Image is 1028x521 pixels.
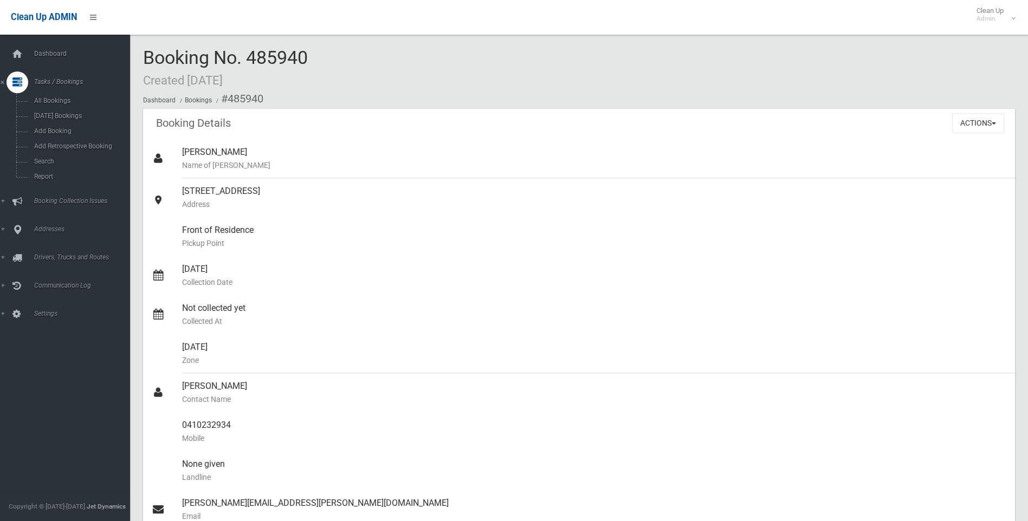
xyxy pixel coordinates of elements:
[182,139,1006,178] div: [PERSON_NAME]
[143,73,223,87] small: Created [DATE]
[31,253,138,261] span: Drivers, Trucks and Routes
[182,451,1006,490] div: None given
[182,334,1006,373] div: [DATE]
[31,97,129,105] span: All Bookings
[31,310,138,317] span: Settings
[31,158,129,165] span: Search
[971,6,1014,23] span: Clean Up
[182,178,1006,217] div: [STREET_ADDRESS]
[143,96,176,104] a: Dashboard
[182,159,1006,172] small: Name of [PERSON_NAME]
[182,471,1006,484] small: Landline
[952,113,1004,133] button: Actions
[182,412,1006,451] div: 0410232934
[31,50,138,57] span: Dashboard
[31,78,138,86] span: Tasks / Bookings
[182,315,1006,328] small: Collected At
[185,96,212,104] a: Bookings
[182,354,1006,367] small: Zone
[182,198,1006,211] small: Address
[31,112,129,120] span: [DATE] Bookings
[11,12,77,22] span: Clean Up ADMIN
[31,282,138,289] span: Communication Log
[87,503,126,510] strong: Jet Dynamics
[182,217,1006,256] div: Front of Residence
[182,432,1006,445] small: Mobile
[977,15,1004,23] small: Admin
[182,295,1006,334] div: Not collected yet
[182,393,1006,406] small: Contact Name
[143,113,244,134] header: Booking Details
[214,89,263,109] li: #485940
[182,237,1006,250] small: Pickup Point
[31,127,129,135] span: Add Booking
[182,276,1006,289] small: Collection Date
[143,47,308,89] span: Booking No. 485940
[182,373,1006,412] div: [PERSON_NAME]
[31,173,129,180] span: Report
[31,197,138,205] span: Booking Collection Issues
[182,256,1006,295] div: [DATE]
[31,225,138,233] span: Addresses
[31,142,129,150] span: Add Retrospective Booking
[9,503,85,510] span: Copyright © [DATE]-[DATE]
